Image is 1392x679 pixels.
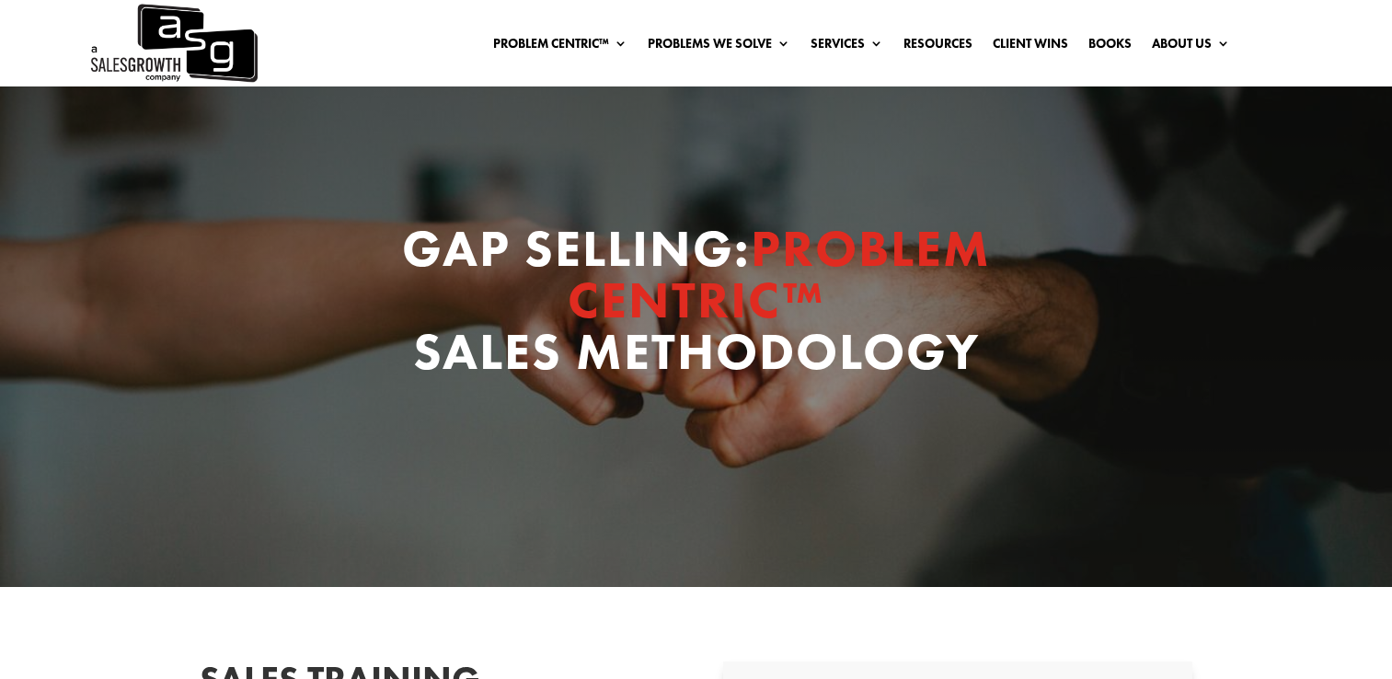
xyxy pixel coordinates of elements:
[993,37,1068,57] a: Client Wins
[811,37,883,57] a: Services
[648,37,790,57] a: Problems We Solve
[568,215,991,333] span: PROBLEM CENTRIC™
[1152,37,1230,57] a: About Us
[903,37,972,57] a: Resources
[385,223,1007,386] h1: GAP SELLING: SALES METHODOLOGY
[1088,37,1132,57] a: Books
[493,37,627,57] a: Problem Centric™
